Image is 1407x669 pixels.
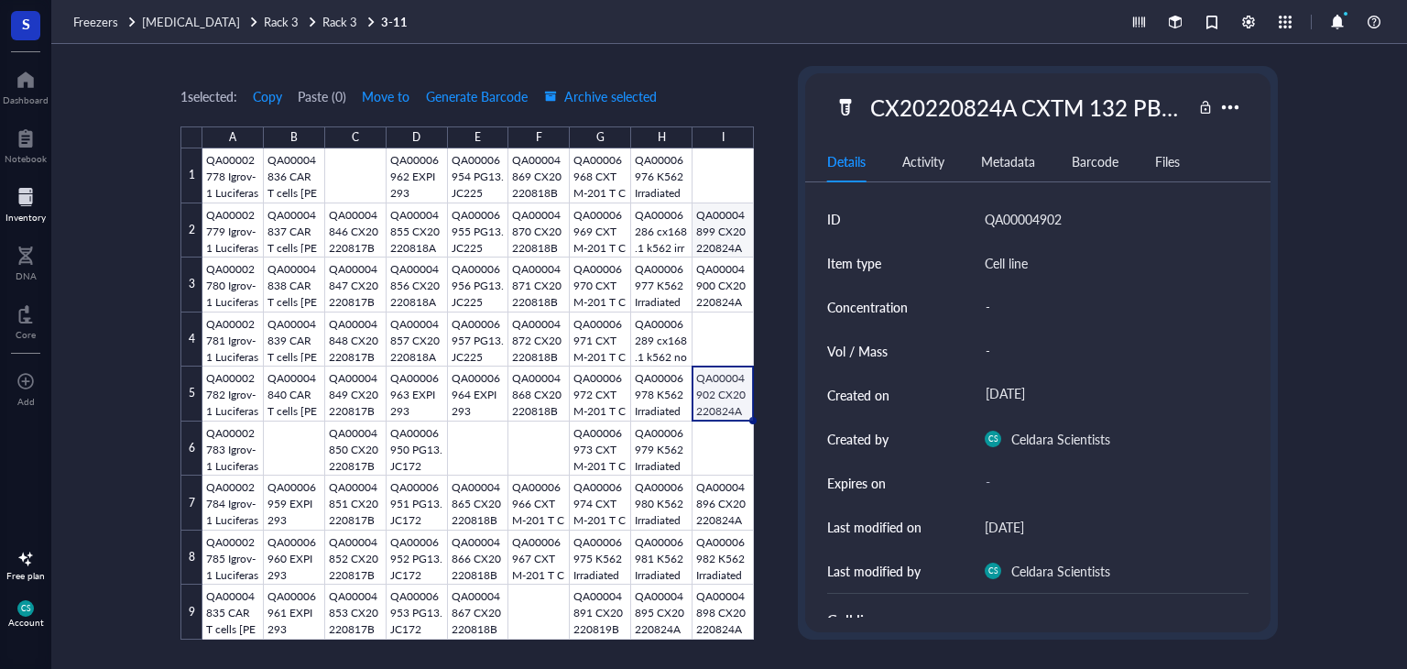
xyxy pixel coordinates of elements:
div: A [229,126,236,148]
span: Freezers [73,13,118,30]
div: 8 [180,531,202,586]
div: Concentration [827,297,908,317]
div: CX20220824A CXTM 132 PBMC Cell Cone #7 5x10E7 [DATE] [862,88,1192,126]
span: Rack 3 [264,13,299,30]
span: Archive selected [544,89,657,104]
button: Archive selected [543,82,658,111]
a: Notebook [5,124,47,164]
div: Add [17,396,35,407]
div: DNA [16,270,37,281]
div: C [352,126,359,148]
button: Paste (0) [298,82,346,111]
div: - [977,466,1241,499]
div: Notebook [5,153,47,164]
span: [MEDICAL_DATA] [142,13,240,30]
div: Details [827,151,866,171]
div: G [596,126,605,148]
span: CS [21,604,30,613]
div: - [977,288,1241,326]
div: Last modified on [827,517,922,537]
a: Freezers [73,14,138,30]
div: Account [8,617,44,628]
div: - [977,332,1241,370]
button: Move to [361,82,410,111]
div: Vol / Mass [827,341,888,361]
div: E [474,126,481,148]
div: QA00004902 [985,208,1062,230]
div: Celdara Scientists [1011,428,1110,450]
span: CS [988,434,998,444]
div: Cell line [827,609,1249,631]
div: Cell line [985,252,1028,274]
div: 7 [180,476,202,531]
div: 1 [180,148,202,203]
span: Copy [253,89,282,104]
div: Activity [902,151,944,171]
div: 6 [180,422,202,477]
div: D [412,126,420,148]
div: Inventory [5,212,46,223]
div: 1 selected: [180,86,237,106]
div: ID [827,209,841,229]
span: Rack 3 [322,13,357,30]
a: Dashboard [3,65,49,105]
div: [DATE] [985,516,1024,538]
span: Generate Barcode [426,89,528,104]
div: 3 [180,258,202,313]
a: [MEDICAL_DATA] [142,14,260,30]
span: CS [988,566,998,576]
a: Rack 3Rack 3 [264,14,377,30]
div: Free plan [6,570,45,581]
button: Generate Barcode [425,82,529,111]
div: 4 [180,313,202,367]
div: Created by [827,429,889,449]
div: Expires on [827,473,886,493]
div: Metadata [981,151,1035,171]
div: Created on [827,385,889,405]
div: [DATE] [977,378,1241,411]
div: Celdara Scientists [1011,560,1110,582]
a: DNA [16,241,37,281]
span: Move to [362,89,409,104]
button: Copy [252,82,283,111]
div: Files [1155,151,1180,171]
div: Last modified by [827,561,921,581]
div: Core [16,329,36,340]
a: 3-11 [381,14,411,30]
div: Item type [827,253,881,273]
div: 5 [180,367,202,422]
div: 9 [180,585,202,640]
span: S [22,12,30,35]
div: 2 [180,203,202,258]
div: I [722,126,725,148]
div: F [536,126,542,148]
a: Core [16,300,36,340]
div: Dashboard [3,94,49,105]
div: H [658,126,666,148]
a: Inventory [5,182,46,223]
div: B [290,126,298,148]
div: Barcode [1072,151,1118,171]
